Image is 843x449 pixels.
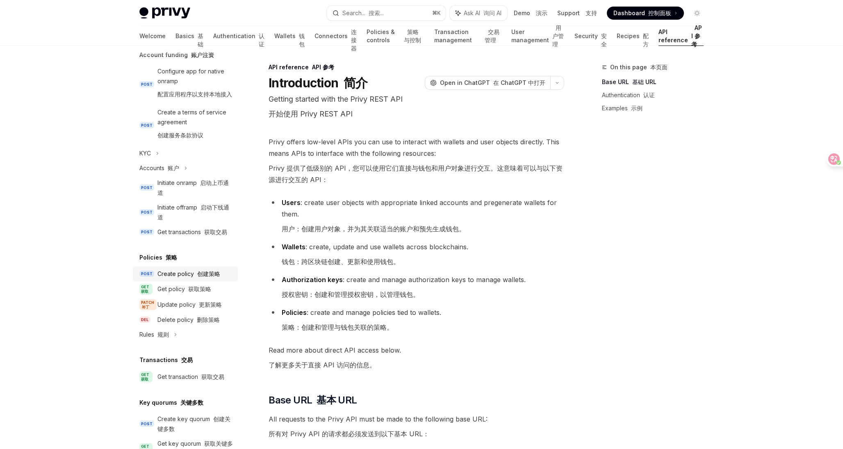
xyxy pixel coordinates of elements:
div: Create a terms of service agreement [157,107,233,144]
a: Dashboard 控制面板 [607,7,684,20]
span: Open in ChatGPT [440,79,545,87]
div: Update policy [157,300,222,310]
li: : create and manage authorization keys to manage wallets. [269,274,564,303]
font: 授权密钥：创建和管理授权密钥，以管理钱包。 [282,290,419,299]
font: 基础 [198,32,203,48]
a: Security 安全 [574,26,607,46]
span: POST [139,229,154,235]
font: 本页面 [650,64,668,71]
span: POST [139,209,154,215]
span: On this page [610,62,668,72]
div: Search... [342,8,384,18]
font: 创建服务条款协议 [157,132,203,139]
font: 交易管理 [485,28,499,43]
font: 关键多数 [180,399,203,406]
span: Base URL [269,394,357,407]
span: Dashboard [613,9,671,17]
div: Initiate offramp [157,203,233,222]
button: Toggle dark mode [690,7,704,20]
div: Create key quorum [157,414,233,434]
div: Accounts [139,163,179,173]
font: 获取 [141,289,148,294]
a: Transaction management 交易管理 [434,26,501,46]
span: ⌘ K [432,10,441,16]
button: Open in ChatGPT 在 ChatGPT 中打开 [425,76,550,90]
div: API reference [269,63,564,71]
button: Ask AI 询问 AI [450,6,507,21]
div: Initiate onramp [157,178,233,198]
a: Demo 演示 [514,9,547,17]
a: POSTConfigure app for native onramp配置应用程序以支持本地接入 [133,64,238,105]
font: 策略与控制 [404,28,421,43]
span: POST [139,271,154,277]
a: POSTCreate key quorum 创建关键多数 [133,412,238,436]
font: 搜索... [369,9,384,16]
a: Wallets 钱包 [274,26,305,46]
a: Base URL 基础 URL [602,75,710,89]
a: Examples 示例 [602,102,710,115]
font: 用户管理 [552,24,564,48]
font: 基础 URL [632,78,656,85]
span: Privy offers low-level APIs you can use to interact with wallets and user objects directly. This ... [269,136,564,189]
font: 策略：创建和管理与钱包关联的策略。 [282,323,393,331]
font: 启动下线通道 [157,204,229,221]
font: 更新策略 [199,301,222,308]
font: 基本 URL [317,394,357,406]
font: 简介 [344,75,368,90]
font: 策略 [166,254,177,261]
font: 补丁 [142,305,149,309]
font: 演示 [536,9,547,16]
span: GET [139,284,153,294]
font: 询问 AI [483,9,501,16]
span: DEL [139,317,150,323]
font: 连接器 [351,28,357,52]
font: 了解更多关于直接 API 访问的信息。 [269,361,376,369]
h5: Policies [139,253,177,262]
font: 认证 [259,32,264,48]
a: Basics 基础 [175,26,203,46]
a: Authentication 认证 [213,26,264,46]
li: : create and manage policies tied to wallets. [269,307,564,336]
img: light logo [139,7,190,19]
font: 获取策略 [188,285,211,292]
h5: Transactions [139,355,193,365]
font: 安全 [601,32,607,48]
h1: Introduction [269,75,367,90]
font: 获取交易 [201,373,224,380]
strong: Policies [282,308,307,317]
font: 启动上币通道 [157,179,229,196]
font: 获取 [141,377,148,381]
div: KYC [139,148,151,158]
font: 删除策略 [197,316,220,323]
font: 交易 [181,356,193,363]
div: Get transaction [157,372,224,382]
font: 创建关键多数 [157,415,230,432]
strong: Authorization keys [282,276,343,284]
font: 在 ChatGPT 中打开 [493,79,545,86]
font: 配方 [643,32,649,48]
a: GET 获取Get policy 获取策略 [133,281,238,297]
span: Read more about direct API access below. [269,344,564,374]
a: GET 获取Get transaction 获取交易 [133,369,238,385]
a: POSTGet transactions 获取交易 [133,225,238,239]
span: POST [139,81,154,87]
font: 认证 [643,91,655,98]
div: Delete policy [157,315,220,325]
font: 钱包：跨区块链创建、更新和使用钱包。 [282,258,400,266]
span: POST [139,122,154,128]
strong: Users [282,198,301,207]
p: Getting started with the Privy REST API [269,93,564,123]
font: 示例 [631,105,643,112]
a: POSTCreate policy 创建策略 [133,267,238,281]
a: Connectors 连接器 [314,26,357,46]
a: POSTInitiate offramp 启动下线通道 [133,200,238,225]
a: POSTInitiate onramp 启动上币通道 [133,175,238,200]
strong: Wallets [282,243,305,251]
span: Ask AI [464,9,501,17]
div: Configure app for native onramp [157,66,233,103]
li: : create user objects with appropriate linked accounts and pregenerate wallets for them. [269,197,564,238]
font: 获取交易 [204,228,227,235]
h5: Key quorums [139,398,203,408]
a: User management 用户管理 [511,26,565,46]
font: 钱包 [299,32,305,48]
